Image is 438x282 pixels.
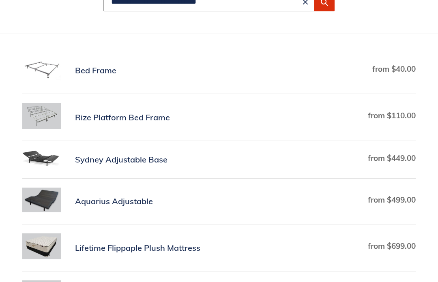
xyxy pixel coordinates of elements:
[22,150,416,169] a: Sydney Adjustable Base
[22,188,416,216] a: Aquarius Adjustable
[22,103,416,132] a: Rize Platform Bed Frame
[22,56,416,85] a: Bed Frame
[22,233,416,262] a: Lifetime Flippaple Plush Mattress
